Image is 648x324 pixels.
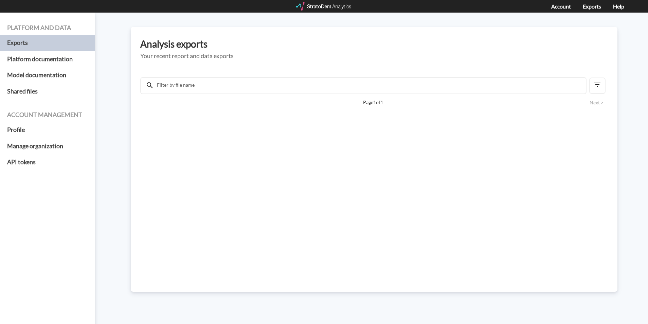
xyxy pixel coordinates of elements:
[7,51,88,67] a: Platform documentation
[156,81,577,89] input: Filter by file name
[7,83,88,100] a: Shared files
[7,154,88,170] a: API tokens
[164,99,582,106] span: Page 1 of 1
[140,39,608,49] h3: Analysis exports
[7,35,88,51] a: Exports
[7,24,88,31] h4: Platform and data
[7,67,88,83] a: Model documentation
[7,112,88,118] h4: Account management
[140,53,608,59] h5: Your recent report and data exports
[7,122,88,138] a: Profile
[7,138,88,154] a: Manage organization
[583,3,601,10] a: Exports
[613,3,624,10] a: Help
[588,99,606,106] button: Next >
[551,3,571,10] a: Account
